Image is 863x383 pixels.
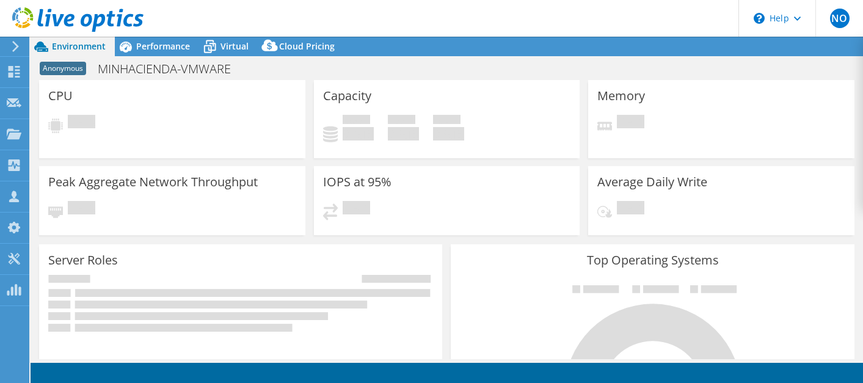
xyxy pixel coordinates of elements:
[323,175,391,189] h3: IOPS at 95%
[597,89,645,103] h3: Memory
[323,89,371,103] h3: Capacity
[597,175,707,189] h3: Average Daily Write
[68,201,95,217] span: Pending
[40,62,86,75] span: Anonymous
[433,127,464,140] h4: 0 GiB
[48,175,258,189] h3: Peak Aggregate Network Throughput
[52,40,106,52] span: Environment
[617,201,644,217] span: Pending
[220,40,249,52] span: Virtual
[433,115,461,127] span: Total
[617,115,644,131] span: Pending
[343,201,370,217] span: Pending
[136,40,190,52] span: Performance
[48,89,73,103] h3: CPU
[343,115,370,127] span: Used
[68,115,95,131] span: Pending
[830,9,850,28] span: NO
[754,13,765,24] svg: \n
[388,127,419,140] h4: 0 GiB
[343,127,374,140] h4: 0 GiB
[460,254,845,267] h3: Top Operating Systems
[48,254,118,267] h3: Server Roles
[92,62,250,76] h1: MINHACIENDA-VMWARE
[279,40,335,52] span: Cloud Pricing
[388,115,415,127] span: Free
